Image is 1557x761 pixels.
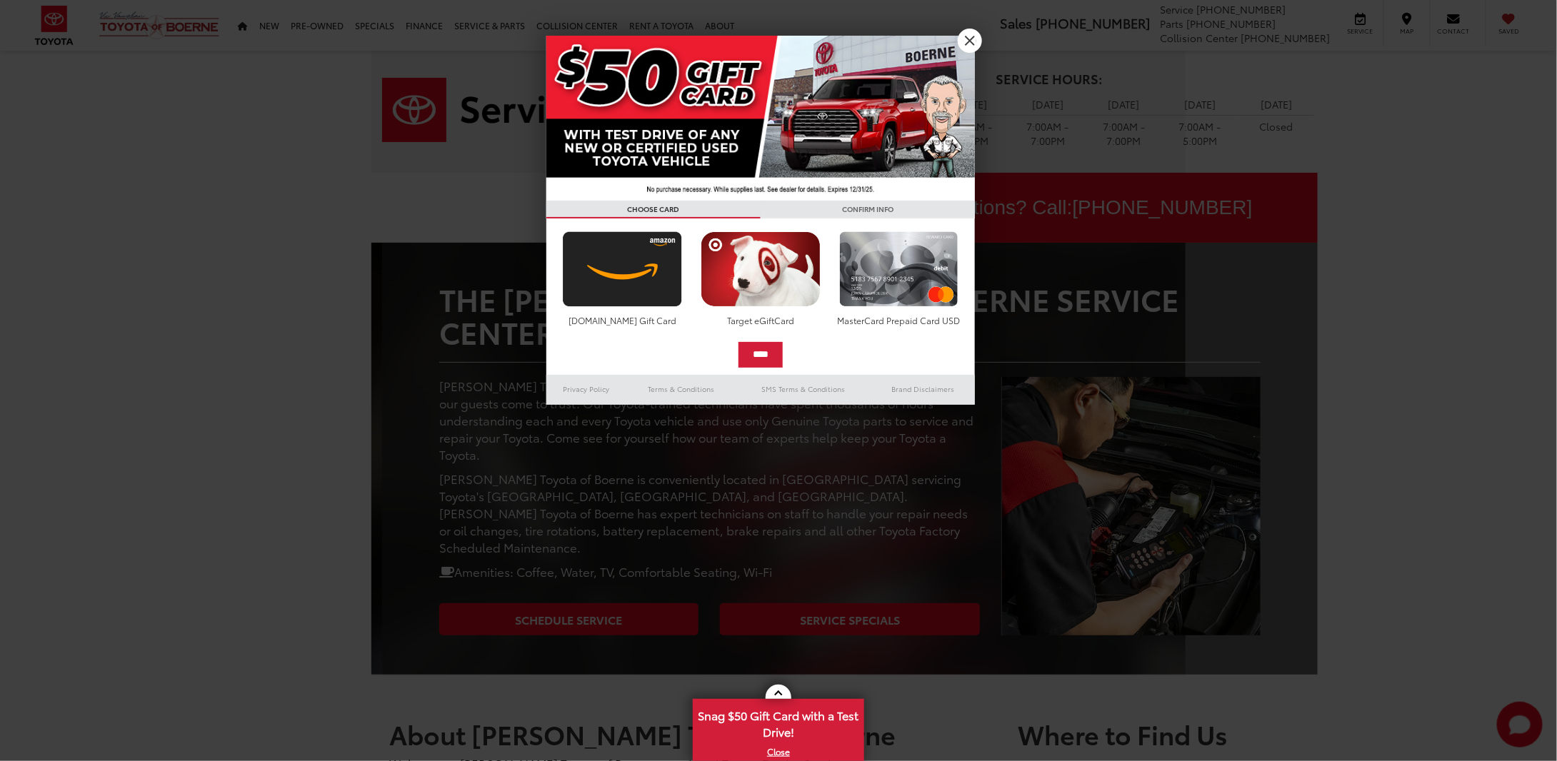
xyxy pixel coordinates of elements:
img: mastercard.png [836,231,962,307]
img: targetcard.png [697,231,823,307]
a: SMS Terms & Conditions [736,380,871,398]
a: Terms & Conditions [626,380,736,398]
span: Snag $50 Gift Card with a Test Drive! [694,700,863,744]
div: Target eGiftCard [697,314,823,326]
h3: CONFIRM INFO [761,201,975,218]
a: Privacy Policy [546,380,626,398]
h3: CHOOSE CARD [546,201,761,218]
div: [DOMAIN_NAME] Gift Card [559,314,686,326]
div: MasterCard Prepaid Card USD [836,314,962,326]
img: 42635_top_851395.jpg [546,36,975,201]
img: amazoncard.png [559,231,686,307]
a: Brand Disclaimers [871,380,975,398]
